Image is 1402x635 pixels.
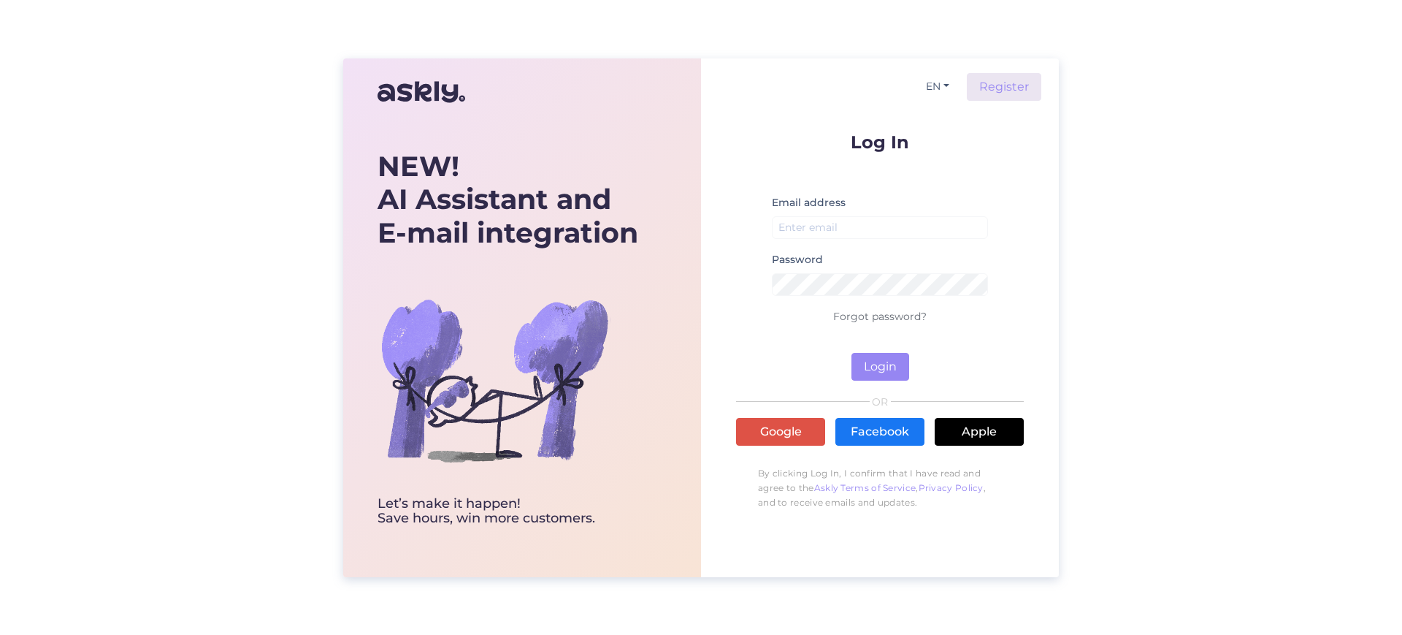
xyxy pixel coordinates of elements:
a: Forgot password? [833,310,927,323]
a: Google [736,418,825,446]
a: Askly Terms of Service [814,482,916,493]
a: Apple [935,418,1024,446]
img: Askly [378,75,465,110]
div: AI Assistant and E-mail integration [378,150,638,250]
button: Login [851,353,909,381]
input: Enter email [772,216,988,239]
span: OR [870,397,891,407]
p: By clicking Log In, I confirm that I have read and agree to the , , and to receive emails and upd... [736,459,1024,517]
p: Log In [736,133,1024,151]
a: Facebook [835,418,924,446]
label: Email address [772,195,846,210]
label: Password [772,252,823,267]
button: EN [920,76,955,97]
div: Let’s make it happen! Save hours, win more customers. [378,497,638,526]
b: NEW! [378,149,459,183]
a: Privacy Policy [919,482,984,493]
a: Register [967,73,1041,101]
img: bg-askly [378,263,611,497]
